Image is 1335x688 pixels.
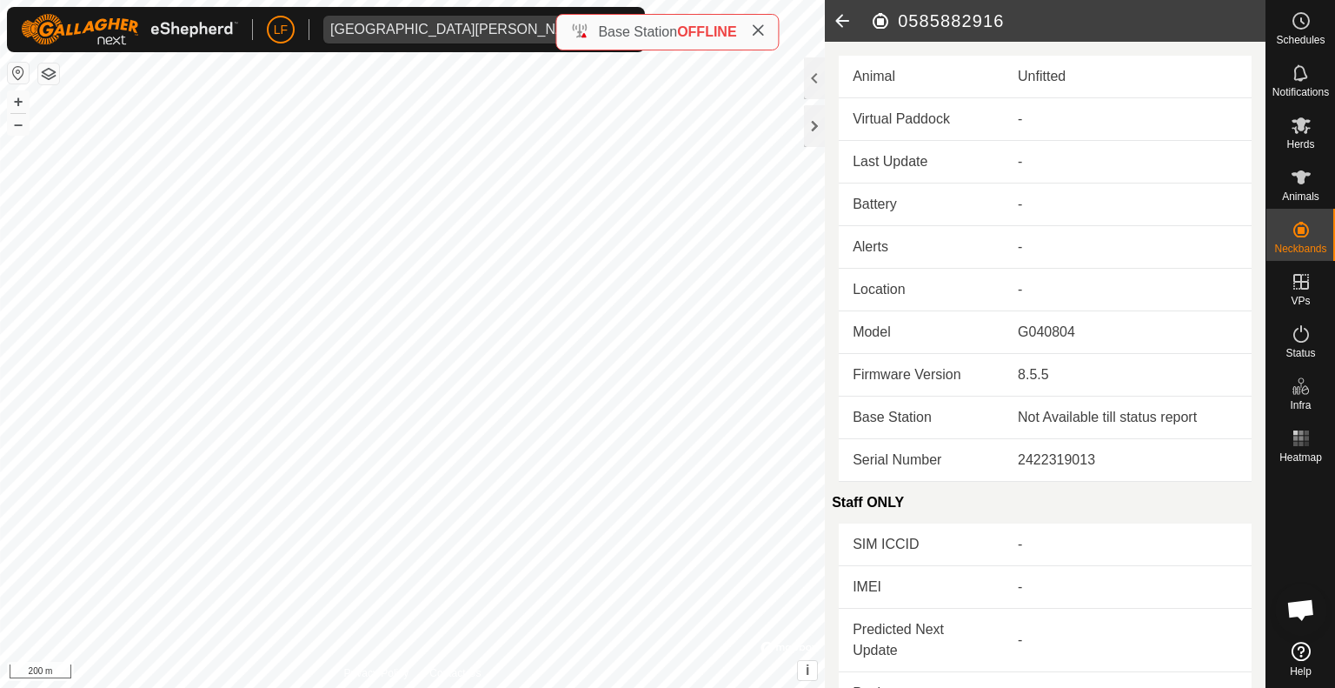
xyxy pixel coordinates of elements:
td: Virtual Paddock [839,98,1004,141]
td: Animal [839,56,1004,98]
td: - [1004,609,1252,672]
div: 8.5.5 [1018,364,1238,385]
button: Reset Map [8,63,29,83]
a: Help [1266,635,1335,684]
td: - [1004,226,1252,269]
td: IMEI [839,566,1004,609]
span: LF [274,21,288,39]
div: G040804 [1018,322,1238,343]
td: Predicted Next Update [839,609,1004,672]
span: OFFLINE [677,24,736,39]
a: Privacy Policy [344,665,409,681]
td: Last Update [839,141,1004,184]
div: Open chat [1275,584,1327,636]
div: - [1018,279,1238,300]
div: Staff ONLY [832,482,1252,524]
button: i [798,661,817,680]
div: - [1018,151,1238,172]
div: Unfitted [1018,66,1238,87]
span: Animals [1282,191,1319,202]
a: Contact Us [429,665,481,681]
span: Herds [1286,139,1314,150]
button: Map Layers [38,63,59,84]
td: Base Station [839,397,1004,439]
app-display-virtual-paddock-transition: - [1018,111,1022,126]
td: Serial Number [839,439,1004,482]
div: Not Available till status report [1018,407,1238,428]
td: Model [839,311,1004,354]
td: Firmware Version [839,354,1004,397]
td: Location [839,269,1004,311]
button: + [8,91,29,112]
span: i [806,663,809,678]
td: - [1004,566,1252,609]
div: - [1018,194,1238,215]
span: Notifications [1272,87,1329,97]
span: Infra [1290,400,1311,411]
span: Heatmap [1279,452,1322,463]
span: Schedules [1276,35,1325,45]
h2: 0585882916 [870,10,1265,31]
span: Base Station [598,24,677,39]
span: VPs [1291,296,1310,306]
span: East Wendland [323,16,596,43]
td: Battery [839,184,1004,226]
td: SIM ICCID [839,524,1004,566]
span: Status [1285,348,1315,358]
span: Neckbands [1274,244,1326,254]
span: Help [1290,666,1312,677]
div: 2422319013 [1018,450,1238,471]
td: - [1004,524,1252,566]
td: Alerts [839,226,1004,269]
button: – [8,114,29,135]
div: [GEOGRAPHIC_DATA][PERSON_NAME] [330,23,589,37]
img: Gallagher Logo [21,14,238,45]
